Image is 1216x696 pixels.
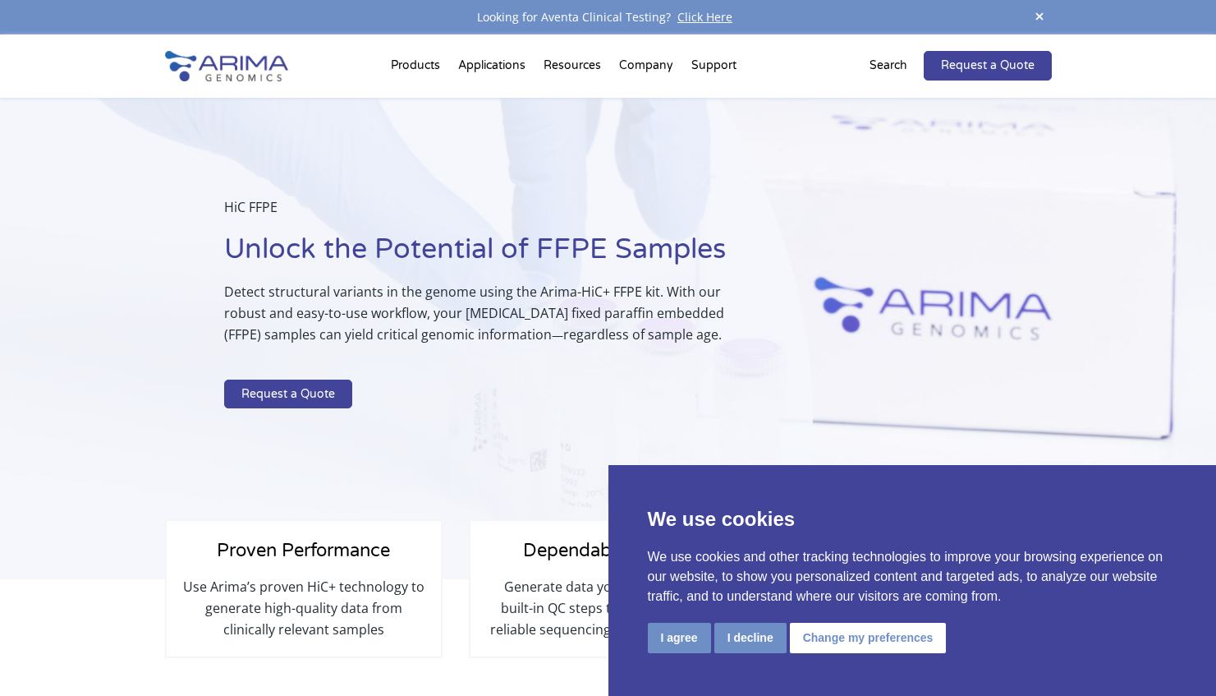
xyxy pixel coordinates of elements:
[165,7,1052,28] div: Looking for Aventa Clinical Testing?
[183,576,424,640] p: Use Arima’s proven HiC+ technology to generate high-quality data from clinically relevant samples
[648,547,1177,606] p: We use cookies and other tracking technologies to improve your browsing experience on our website...
[224,231,732,281] h1: Unlock the Potential of FFPE Samples
[552,327,563,343] span: —
[671,9,739,25] a: Click Here
[714,623,787,653] button: I decline
[224,281,732,358] p: Detect structural variants in the genome using the Arima-HiC+ FFPE kit. With our robust and easy-...
[648,505,1177,534] p: We use cookies
[165,51,288,81] img: Arima-Genomics-logo
[648,623,711,653] button: I agree
[217,540,390,561] span: Proven Performance
[790,623,947,653] button: Change my preferences
[224,196,732,231] p: HiC FFPE
[523,540,693,561] span: Dependable Results
[924,51,1052,81] a: Request a Quote
[224,380,352,409] a: Request a Quote
[870,55,907,76] p: Search
[487,576,728,640] p: Generate data you can trust, with built-in QC steps to ensure you get reliable sequencing results...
